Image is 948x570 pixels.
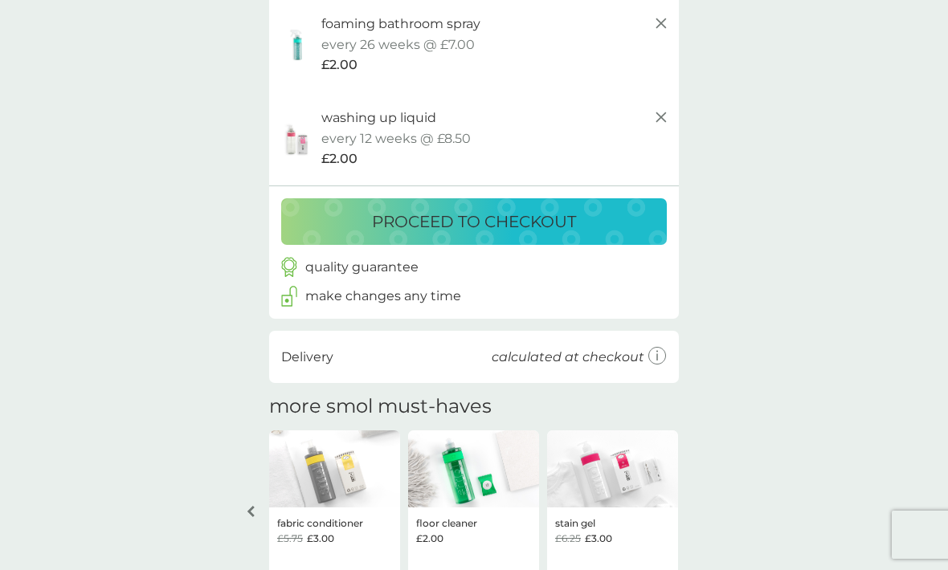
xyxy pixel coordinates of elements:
[305,257,419,278] p: quality guarantee
[321,35,475,55] p: every 26 weeks @ £7.00
[416,531,443,546] span: £2.00
[585,531,612,546] span: £3.00
[321,128,471,149] p: every 12 weeks @ £8.50
[307,531,334,546] span: £3.00
[492,347,644,368] p: calculated at checkout
[281,198,667,245] button: proceed to checkout
[305,286,461,307] p: make changes any time
[321,108,436,128] p: washing up liquid
[372,209,576,234] p: proceed to checkout
[321,149,358,169] span: £2.00
[269,395,492,418] h2: more smol must-haves
[281,347,333,368] p: Delivery
[277,515,363,531] p: fabric conditioner
[416,515,477,531] p: floor cleaner
[555,515,595,531] p: stain gel
[321,14,480,35] p: foaming bathroom spray
[555,531,581,546] span: £6.25
[277,531,303,546] span: £5.75
[321,55,358,75] span: £2.00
